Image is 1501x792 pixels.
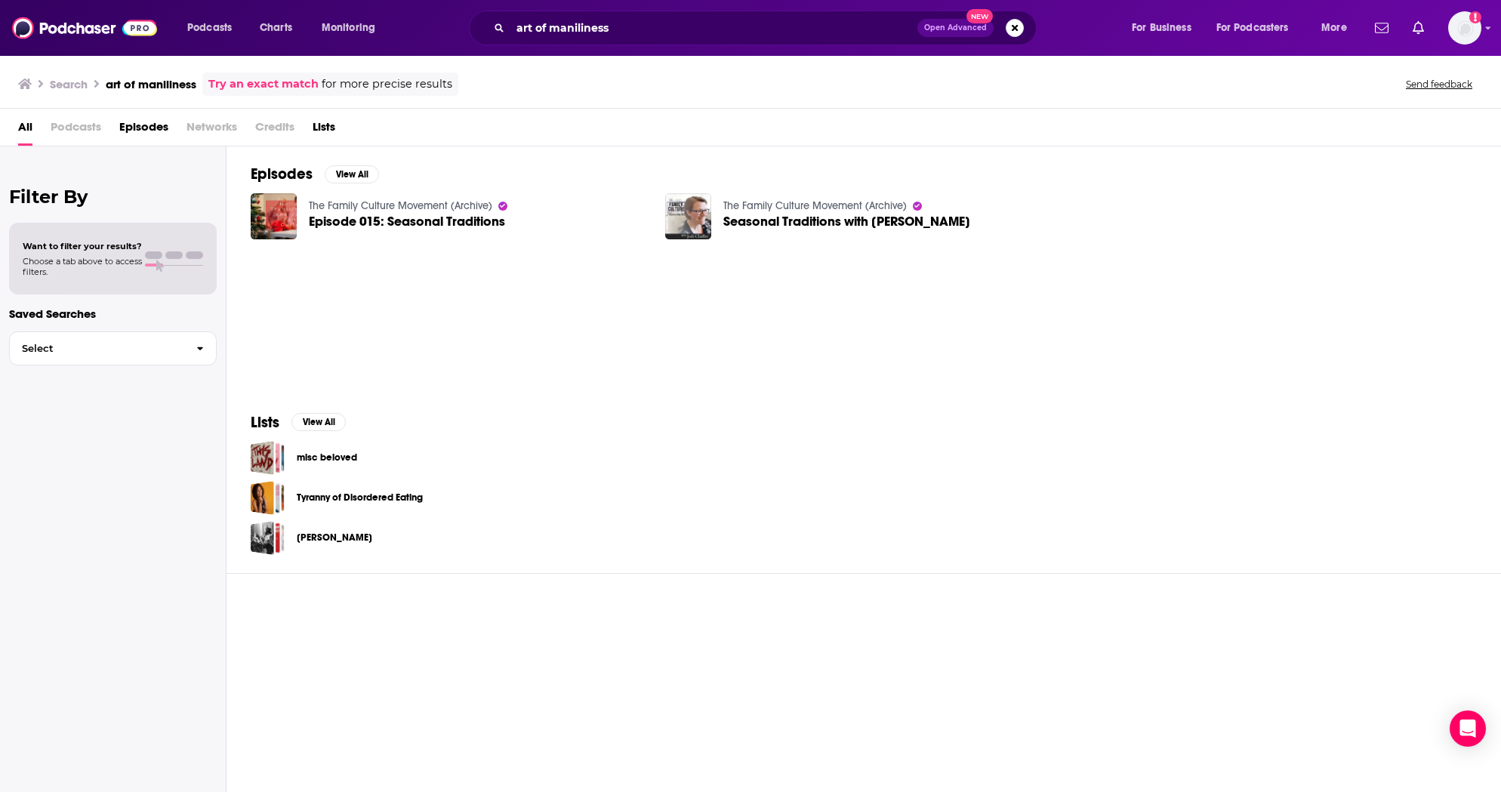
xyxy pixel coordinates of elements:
[251,193,297,239] img: Episode 015: Seasonal Traditions
[18,115,32,146] a: All
[106,77,196,91] h3: art of maniliness
[311,16,395,40] button: open menu
[9,307,217,321] p: Saved Searches
[1401,78,1477,91] button: Send feedback
[723,215,970,228] a: Seasonal Traditions with Jodi Chaffee
[10,344,184,353] span: Select
[1207,16,1311,40] button: open menu
[50,77,88,91] h3: Search
[665,193,711,239] img: Seasonal Traditions with Jodi Chaffee
[119,115,168,146] a: Episodes
[177,16,251,40] button: open menu
[187,17,232,39] span: Podcasts
[723,215,970,228] span: Seasonal Traditions with [PERSON_NAME]
[1311,16,1366,40] button: open menu
[309,215,505,228] a: Episode 015: Seasonal Traditions
[251,413,346,432] a: ListsView All
[23,256,142,277] span: Choose a tab above to access filters.
[51,115,101,146] span: Podcasts
[9,331,217,365] button: Select
[12,14,157,42] img: Podchaser - Follow, Share and Rate Podcasts
[23,241,142,251] span: Want to filter your results?
[723,199,907,212] a: The Family Culture Movement (Archive)
[1132,17,1191,39] span: For Business
[1448,11,1481,45] img: User Profile
[483,11,1051,45] div: Search podcasts, credits, & more...
[1448,11,1481,45] button: Show profile menu
[251,413,279,432] h2: Lists
[309,199,492,212] a: The Family Culture Movement (Archive)
[1369,15,1395,41] a: Show notifications dropdown
[924,24,987,32] span: Open Advanced
[208,76,319,93] a: Try an exact match
[313,115,335,146] a: Lists
[251,165,313,183] h2: Episodes
[297,489,423,506] a: Tyranny of Disordered Eating
[251,441,285,475] a: misc beloved
[250,16,301,40] a: Charts
[251,165,379,183] a: EpisodesView All
[510,16,917,40] input: Search podcasts, credits, & more...
[186,115,237,146] span: Networks
[966,9,994,23] span: New
[325,165,379,183] button: View All
[322,76,452,93] span: for more precise results
[1321,17,1347,39] span: More
[1407,15,1430,41] a: Show notifications dropdown
[1448,11,1481,45] span: Logged in as rowan.sullivan
[291,413,346,431] button: View All
[1121,16,1210,40] button: open menu
[322,17,375,39] span: Monitoring
[297,529,372,546] a: [PERSON_NAME]
[1469,11,1481,23] svg: Add a profile image
[917,19,994,37] button: Open AdvancedNew
[251,521,285,555] a: Donna Murch
[1450,710,1486,747] div: Open Intercom Messenger
[251,481,285,515] a: Tyranny of Disordered Eating
[1216,17,1289,39] span: For Podcasters
[9,186,217,208] h2: Filter By
[297,449,357,466] a: misc beloved
[260,17,292,39] span: Charts
[255,115,294,146] span: Credits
